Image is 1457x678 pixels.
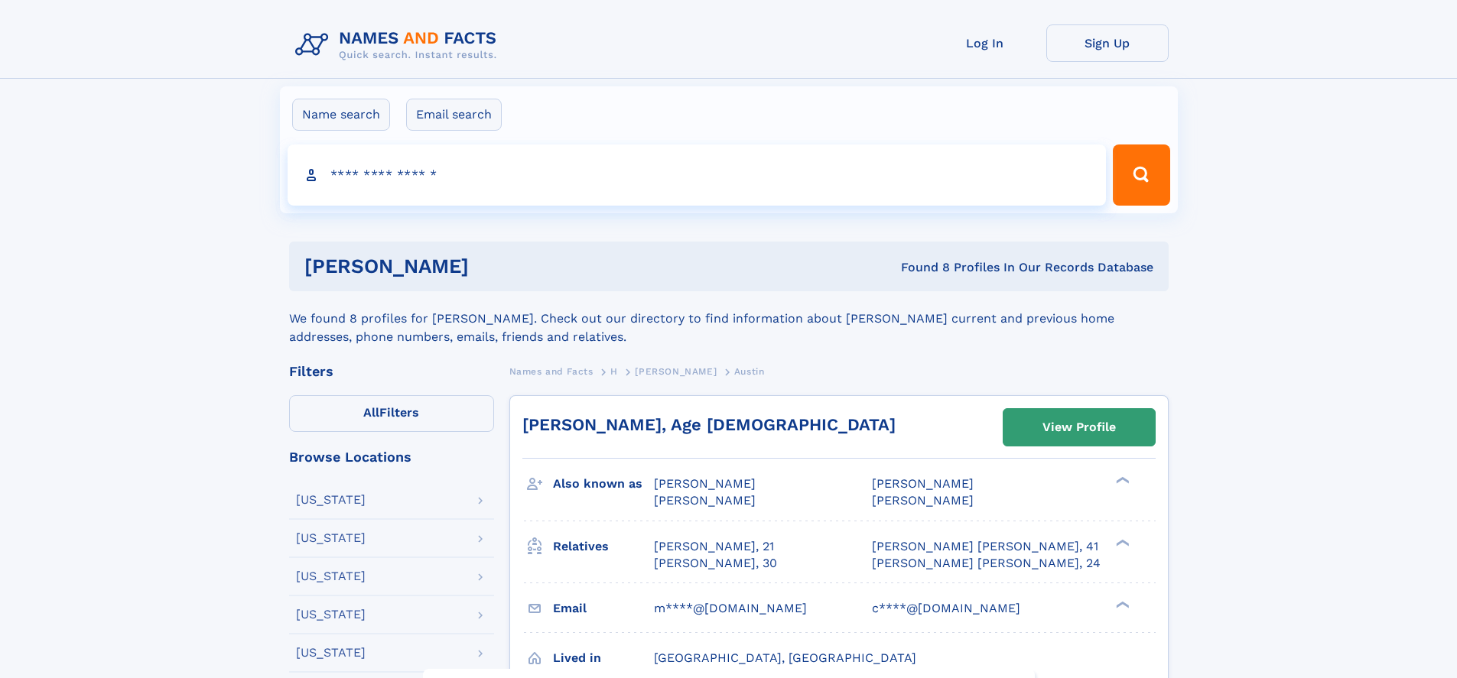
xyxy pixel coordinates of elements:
h1: [PERSON_NAME] [304,257,685,276]
div: Browse Locations [289,450,494,464]
span: [PERSON_NAME] [654,493,756,508]
div: [US_STATE] [296,608,366,621]
h3: Also known as [553,471,654,497]
span: [PERSON_NAME] [872,493,974,508]
label: Email search [406,99,502,131]
div: [US_STATE] [296,532,366,544]
a: [PERSON_NAME] [PERSON_NAME], 24 [872,555,1101,572]
button: Search Button [1113,144,1169,206]
div: [US_STATE] [296,647,366,659]
label: Filters [289,395,494,432]
a: [PERSON_NAME] [635,362,717,381]
span: Austin [734,366,765,377]
a: [PERSON_NAME] [PERSON_NAME], 41 [872,538,1098,555]
h3: Lived in [553,645,654,671]
a: [PERSON_NAME], Age [DEMOGRAPHIC_DATA] [522,415,896,434]
a: Log In [924,24,1046,62]
div: View Profile [1042,410,1116,445]
a: [PERSON_NAME], 30 [654,555,777,572]
a: Sign Up [1046,24,1169,62]
label: Name search [292,99,390,131]
div: [US_STATE] [296,570,366,582]
div: We found 8 profiles for [PERSON_NAME]. Check out our directory to find information about [PERSON_... [289,291,1169,346]
a: Names and Facts [509,362,594,381]
div: ❯ [1112,599,1130,609]
a: View Profile [1003,409,1155,446]
a: [PERSON_NAME], 21 [654,538,774,555]
div: [US_STATE] [296,494,366,506]
span: [PERSON_NAME] [872,476,974,491]
span: [PERSON_NAME] [654,476,756,491]
span: [PERSON_NAME] [635,366,717,377]
h3: Relatives [553,534,654,560]
a: H [610,362,618,381]
div: ❯ [1112,475,1130,485]
input: search input [288,144,1107,206]
div: ❯ [1112,537,1130,547]
img: Logo Names and Facts [289,24,509,66]
div: Found 8 Profiles In Our Records Database [685,259,1153,276]
div: Filters [289,365,494,378]
span: All [363,405,379,420]
span: [GEOGRAPHIC_DATA], [GEOGRAPHIC_DATA] [654,650,916,665]
span: H [610,366,618,377]
h3: Email [553,595,654,621]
